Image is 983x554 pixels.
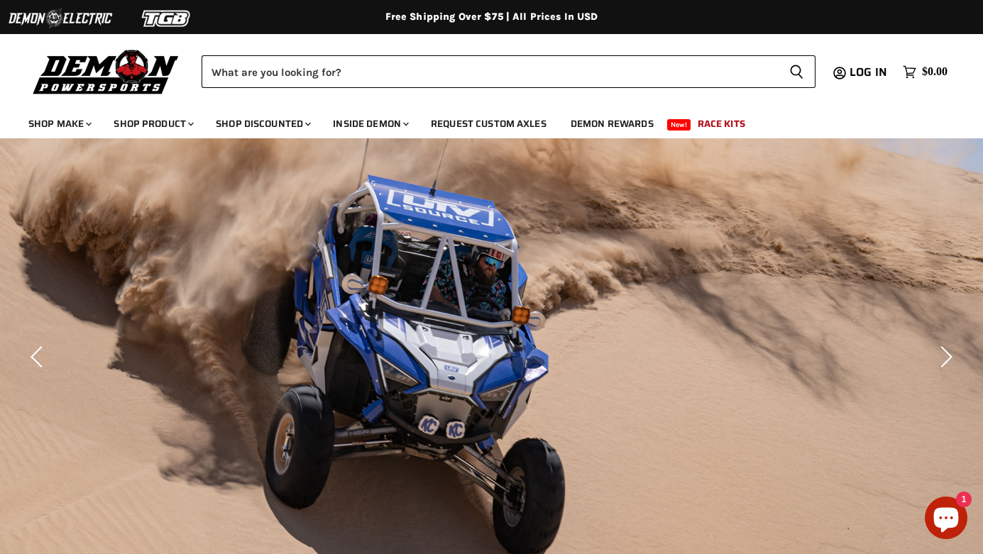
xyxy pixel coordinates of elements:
[7,5,114,32] img: Demon Electric Logo 2
[202,55,815,88] form: Product
[921,497,972,543] inbox-online-store-chat: Shopify online store chat
[930,343,958,371] button: Next
[922,65,948,79] span: $0.00
[850,63,887,81] span: Log in
[103,109,202,138] a: Shop Product
[560,109,664,138] a: Demon Rewards
[420,109,557,138] a: Request Custom Axles
[18,104,944,138] ul: Main menu
[202,55,778,88] input: Search
[205,109,319,138] a: Shop Discounted
[687,109,756,138] a: Race Kits
[114,5,220,32] img: TGB Logo 2
[667,119,691,131] span: New!
[843,66,896,79] a: Log in
[896,62,955,82] a: $0.00
[25,343,53,371] button: Previous
[18,109,100,138] a: Shop Make
[28,46,184,96] img: Demon Powersports
[778,55,815,88] button: Search
[322,109,417,138] a: Inside Demon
